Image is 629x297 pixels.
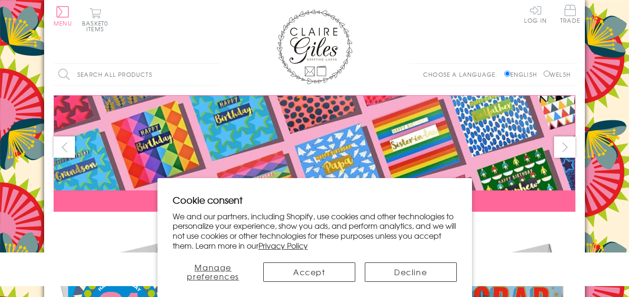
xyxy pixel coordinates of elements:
[504,71,510,77] input: English
[560,5,580,23] span: Trade
[173,193,457,207] h2: Cookie consent
[259,240,308,251] a: Privacy Policy
[173,211,457,251] p: We and our partners, including Shopify, use cookies and other technologies to personalize your ex...
[54,136,75,158] button: prev
[54,64,220,85] input: Search all products
[504,70,542,79] label: English
[365,262,457,282] button: Decline
[210,64,220,85] input: Search
[263,262,355,282] button: Accept
[54,6,72,26] button: Menu
[86,19,108,33] span: 0 items
[554,136,575,158] button: next
[544,71,550,77] input: Welsh
[187,261,239,282] span: Manage preferences
[173,262,254,282] button: Manage preferences
[524,5,547,23] a: Log In
[544,70,571,79] label: Welsh
[54,19,72,27] span: Menu
[54,219,575,234] div: Carousel Pagination
[560,5,580,25] a: Trade
[82,8,108,32] button: Basket0 items
[277,9,352,84] img: Claire Giles Greetings Cards
[423,70,502,79] p: Choose a language:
